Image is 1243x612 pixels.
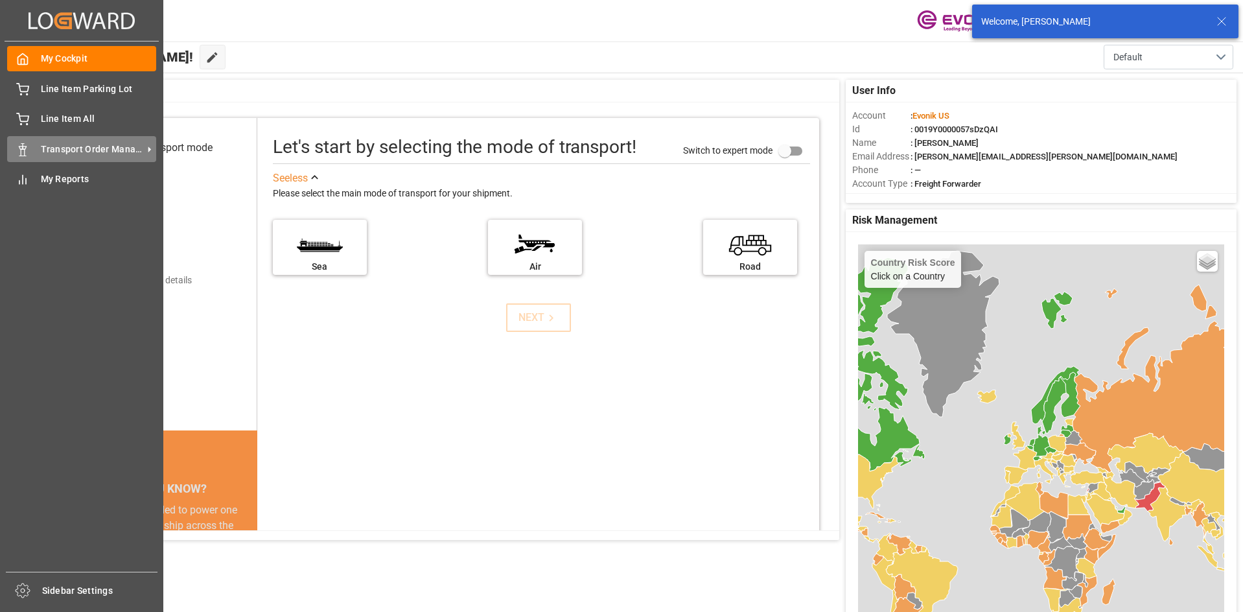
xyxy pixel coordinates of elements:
span: : Freight Forwarder [911,179,981,189]
span: Phone [852,163,911,177]
img: Evonik-brand-mark-Deep-Purple-RGB.jpeg_1700498283.jpeg [917,10,1001,32]
span: Hello [PERSON_NAME]! [54,45,193,69]
a: My Reports [7,167,156,192]
span: Line Item All [41,112,157,126]
span: Default [1113,51,1143,64]
span: Account Type [852,177,911,191]
button: open menu [1104,45,1233,69]
span: Transport Order Management [41,143,143,156]
span: : 0019Y0000057sDzQAI [911,124,998,134]
span: Line Item Parking Lot [41,82,157,96]
span: Sidebar Settings [42,584,158,598]
div: The energy needed to power one large container ship across the ocean in a single day is the same ... [86,502,242,596]
span: Id [852,123,911,136]
span: Account [852,109,911,123]
div: Air [494,260,575,274]
div: Please select the main mode of transport for your shipment. [273,186,810,202]
span: Email Address [852,150,911,163]
button: next slide / item [239,502,257,611]
a: Line Item All [7,106,156,132]
span: My Reports [41,172,157,186]
a: Layers [1197,251,1218,272]
span: User Info [852,83,896,99]
div: Let's start by selecting the mode of transport! [273,134,636,161]
button: NEXT [506,303,571,332]
div: Sea [279,260,360,274]
div: Welcome, [PERSON_NAME] [981,15,1204,29]
span: : [PERSON_NAME][EMAIL_ADDRESS][PERSON_NAME][DOMAIN_NAME] [911,152,1178,161]
span: Risk Management [852,213,937,228]
div: Click on a Country [871,257,955,281]
span: : [911,111,949,121]
span: Name [852,136,911,150]
div: NEXT [518,310,558,325]
span: : — [911,165,921,175]
h4: Country Risk Score [871,257,955,268]
div: DID YOU KNOW? [70,475,257,502]
a: Line Item Parking Lot [7,76,156,101]
div: See less [273,171,308,186]
span: My Cockpit [41,52,157,65]
span: : [PERSON_NAME] [911,138,979,148]
span: Switch to expert mode [683,145,773,155]
span: Evonik US [912,111,949,121]
a: My Cockpit [7,46,156,71]
div: Road [710,260,791,274]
